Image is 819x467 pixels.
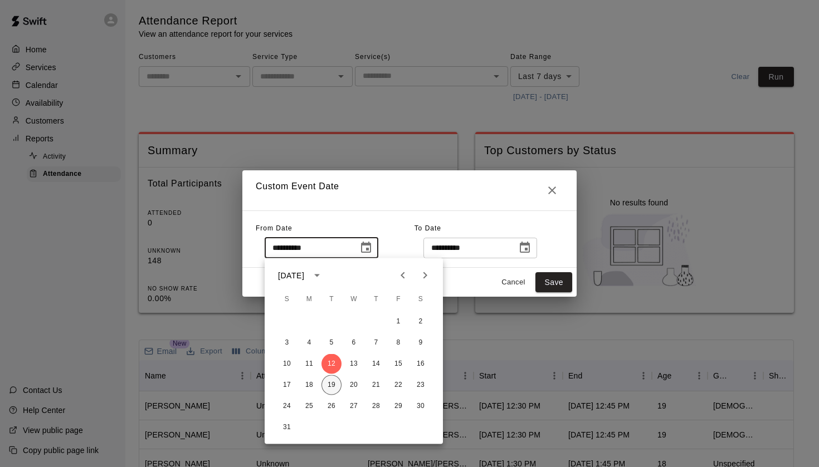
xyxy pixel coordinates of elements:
button: 13 [344,354,364,374]
button: 2 [411,312,431,332]
span: Saturday [411,288,431,311]
button: 5 [321,333,342,353]
button: 30 [411,396,431,416]
button: Choose date, selected date is Aug 19, 2025 [514,237,536,259]
div: [DATE] [278,269,304,281]
span: Friday [388,288,408,311]
button: 11 [299,354,319,374]
button: 27 [344,396,364,416]
button: Choose date, selected date is Aug 12, 2025 [355,237,377,259]
button: 26 [321,396,342,416]
button: 31 [277,417,297,437]
button: 1 [388,312,408,332]
button: 24 [277,396,297,416]
button: 14 [366,354,386,374]
button: 15 [388,354,408,374]
span: From Date [256,224,292,232]
button: 10 [277,354,297,374]
button: 12 [321,354,342,374]
span: Sunday [277,288,297,311]
button: Next month [414,264,436,287]
span: Wednesday [344,288,364,311]
h2: Custom Event Date [242,170,577,210]
span: Monday [299,288,319,311]
button: 3 [277,333,297,353]
button: 25 [299,396,319,416]
button: 29 [388,396,408,416]
button: 23 [411,375,431,395]
button: 7 [366,333,386,353]
button: 22 [388,375,408,395]
button: 6 [344,333,364,353]
button: 17 [277,375,297,395]
button: Cancel [495,274,531,291]
button: 18 [299,375,319,395]
button: 9 [411,333,431,353]
button: Previous month [392,264,414,287]
button: calendar view is open, switch to year view [308,266,326,285]
span: Thursday [366,288,386,311]
button: 16 [411,354,431,374]
button: 20 [344,375,364,395]
button: 4 [299,333,319,353]
span: Tuesday [321,288,342,311]
button: 28 [366,396,386,416]
span: To Date [415,224,441,232]
button: 21 [366,375,386,395]
button: 19 [321,375,342,395]
button: Close [541,179,563,201]
button: 8 [388,333,408,353]
button: Save [535,272,572,293]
